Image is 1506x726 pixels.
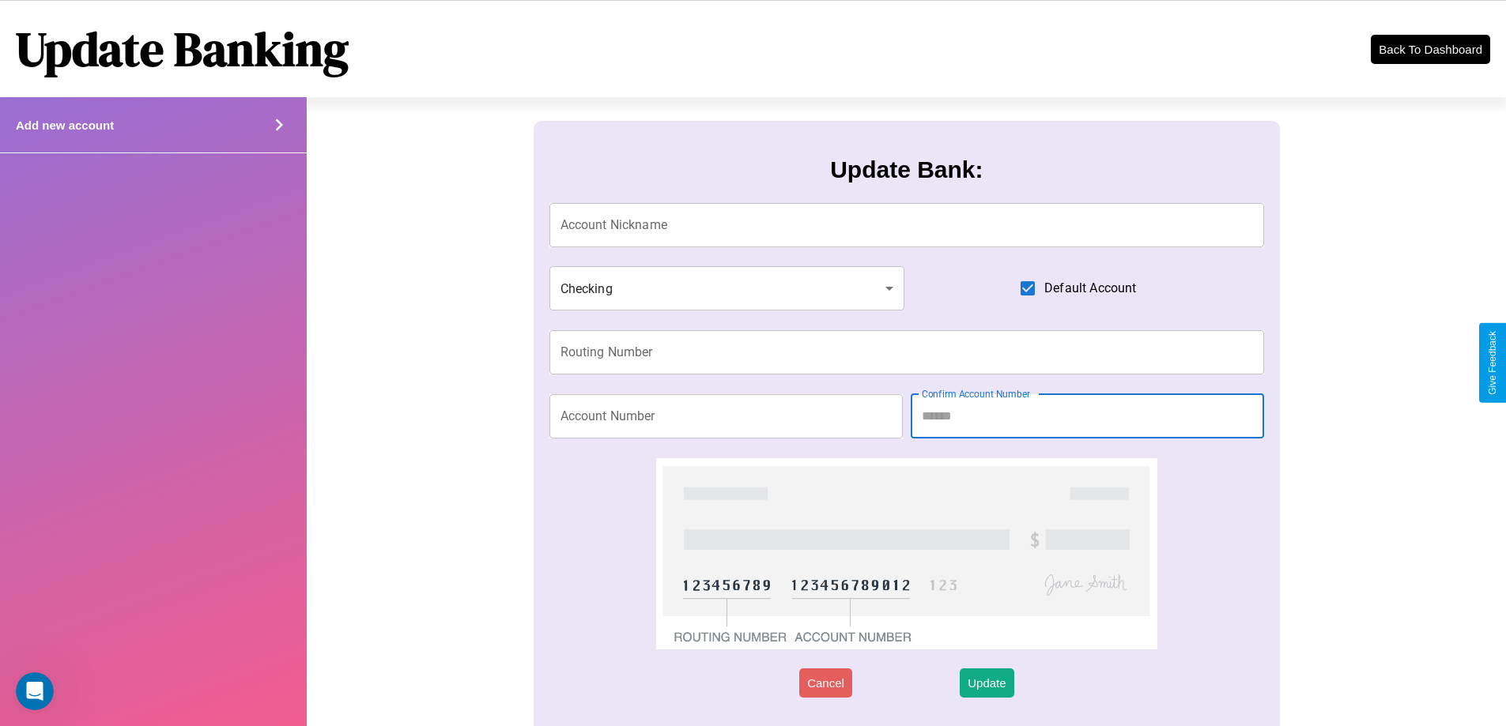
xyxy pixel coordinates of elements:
[16,118,114,132] h4: Add new account
[16,672,54,710] iframe: Intercom live chat
[960,668,1013,698] button: Update
[799,668,852,698] button: Cancel
[1487,331,1498,395] div: Give Feedback
[549,266,905,310] div: Checking
[1371,35,1490,64] button: Back To Dashboard
[16,17,349,81] h1: Update Banking
[1044,279,1136,298] span: Default Account
[830,156,983,183] h3: Update Bank:
[922,387,1030,401] label: Confirm Account Number
[656,458,1157,649] img: check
